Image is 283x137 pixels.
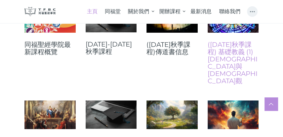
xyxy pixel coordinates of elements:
[155,3,186,20] a: 開辦課程
[219,8,240,15] span: 聯絡我們
[190,8,212,15] span: 最新消息
[187,3,215,20] a: 最新消息
[86,41,137,55] a: [DATE]-[DATE]秋季課程
[159,8,181,15] span: 開辦課程
[87,8,98,15] span: 主頁
[24,7,56,16] img: 同福聖經學院 TFBC
[146,41,198,55] a: ([DATE]秋季課程)傳道書信息
[128,8,149,15] span: 關於我們
[264,97,278,111] a: Scroll to top
[24,41,76,55] a: 同福聖經學院最新課程概覽
[101,3,124,20] a: 同福堂
[208,41,259,85] a: ([DATE]秋季課程) 基礎教義 (1) [DEMOGRAPHIC_DATA]與[DEMOGRAPHIC_DATA]觀
[105,8,121,15] span: 同福堂
[215,3,244,20] a: 聯絡我們
[124,3,155,20] a: 關於我們
[83,3,101,20] a: 主頁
